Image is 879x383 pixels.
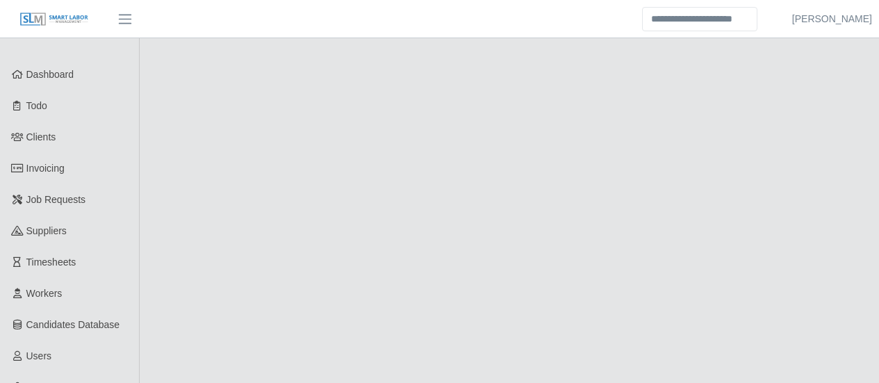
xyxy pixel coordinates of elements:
span: Todo [26,100,47,111]
span: Clients [26,131,56,142]
img: SLM Logo [19,12,89,27]
a: [PERSON_NAME] [792,12,872,26]
input: Search [642,7,757,31]
span: Suppliers [26,225,67,236]
span: Invoicing [26,163,65,174]
span: Job Requests [26,194,86,205]
span: Users [26,350,52,361]
span: Candidates Database [26,319,120,330]
span: Dashboard [26,69,74,80]
span: Workers [26,288,63,299]
span: Timesheets [26,256,76,268]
